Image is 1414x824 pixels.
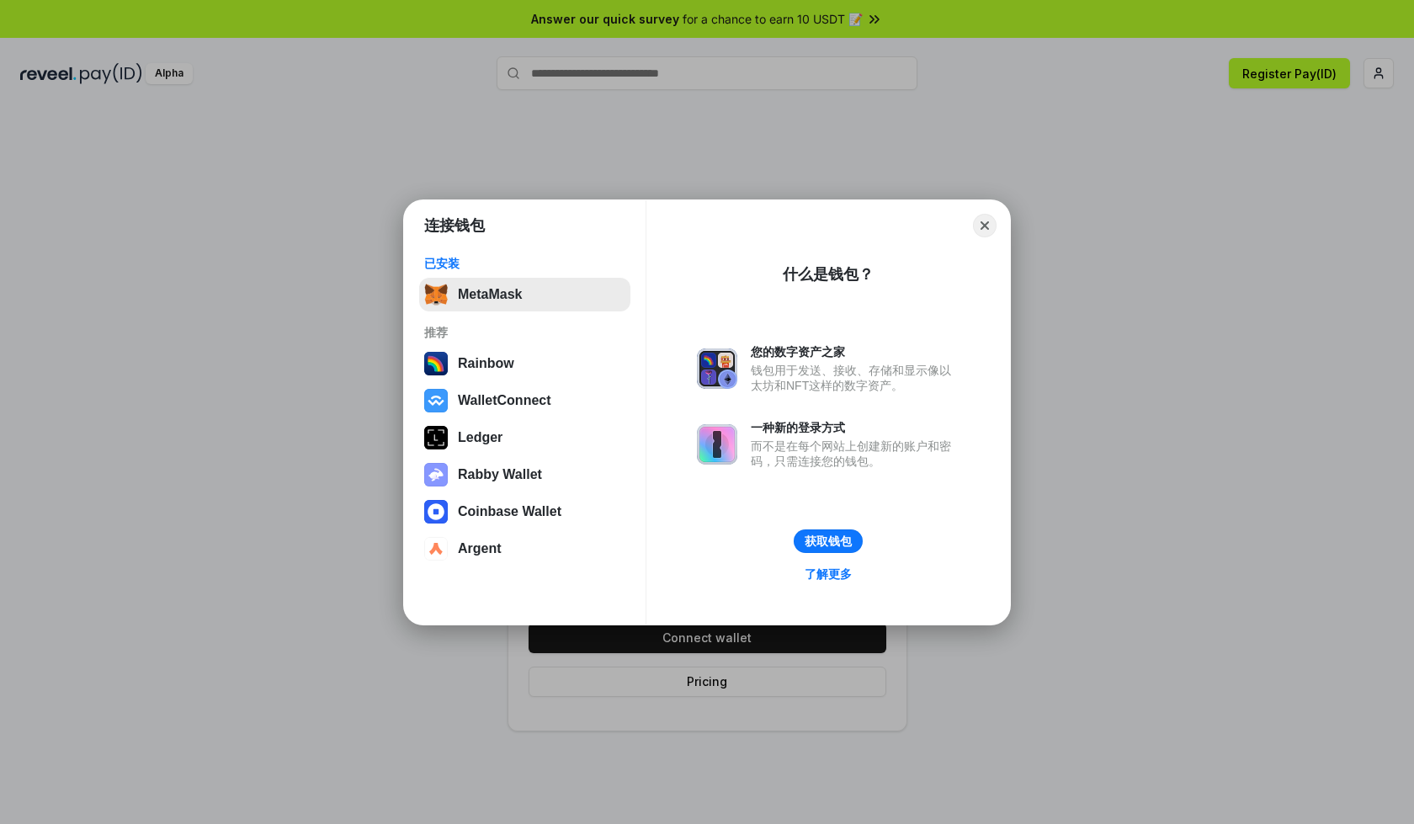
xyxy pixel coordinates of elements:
[751,363,959,393] div: 钱包用于发送、接收、存储和显示像以太坊和NFT这样的数字资产。
[795,563,862,585] a: 了解更多
[458,287,522,302] div: MetaMask
[458,393,551,408] div: WalletConnect
[419,458,630,492] button: Rabby Wallet
[424,215,485,236] h1: 连接钱包
[697,424,737,465] img: svg+xml,%3Csvg%20xmlns%3D%22http%3A%2F%2Fwww.w3.org%2F2000%2Fsvg%22%20fill%3D%22none%22%20viewBox...
[458,430,502,445] div: Ledger
[419,278,630,311] button: MetaMask
[783,264,874,284] div: 什么是钱包？
[419,532,630,566] button: Argent
[458,467,542,482] div: Rabby Wallet
[424,537,448,561] img: svg+xml,%3Csvg%20width%3D%2228%22%20height%3D%2228%22%20viewBox%3D%220%200%2028%2028%22%20fill%3D...
[751,420,959,435] div: 一种新的登录方式
[805,534,852,549] div: 获取钱包
[424,256,625,271] div: 已安装
[424,500,448,524] img: svg+xml,%3Csvg%20width%3D%2228%22%20height%3D%2228%22%20viewBox%3D%220%200%2028%2028%22%20fill%3D...
[751,344,959,359] div: 您的数字资产之家
[419,421,630,455] button: Ledger
[458,504,561,519] div: Coinbase Wallet
[458,356,514,371] div: Rainbow
[424,389,448,412] img: svg+xml,%3Csvg%20width%3D%2228%22%20height%3D%2228%22%20viewBox%3D%220%200%2028%2028%22%20fill%3D...
[424,426,448,449] img: svg+xml,%3Csvg%20xmlns%3D%22http%3A%2F%2Fwww.w3.org%2F2000%2Fsvg%22%20width%3D%2228%22%20height%3...
[794,529,863,553] button: 获取钱包
[419,495,630,529] button: Coinbase Wallet
[973,214,997,237] button: Close
[424,463,448,486] img: svg+xml,%3Csvg%20xmlns%3D%22http%3A%2F%2Fwww.w3.org%2F2000%2Fsvg%22%20fill%3D%22none%22%20viewBox...
[424,352,448,375] img: svg+xml,%3Csvg%20width%3D%22120%22%20height%3D%22120%22%20viewBox%3D%220%200%20120%20120%22%20fil...
[419,384,630,417] button: WalletConnect
[805,566,852,582] div: 了解更多
[419,347,630,380] button: Rainbow
[751,439,959,469] div: 而不是在每个网站上创建新的账户和密码，只需连接您的钱包。
[424,283,448,306] img: svg+xml,%3Csvg%20fill%3D%22none%22%20height%3D%2233%22%20viewBox%3D%220%200%2035%2033%22%20width%...
[424,325,625,340] div: 推荐
[458,541,502,556] div: Argent
[697,348,737,389] img: svg+xml,%3Csvg%20xmlns%3D%22http%3A%2F%2Fwww.w3.org%2F2000%2Fsvg%22%20fill%3D%22none%22%20viewBox...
